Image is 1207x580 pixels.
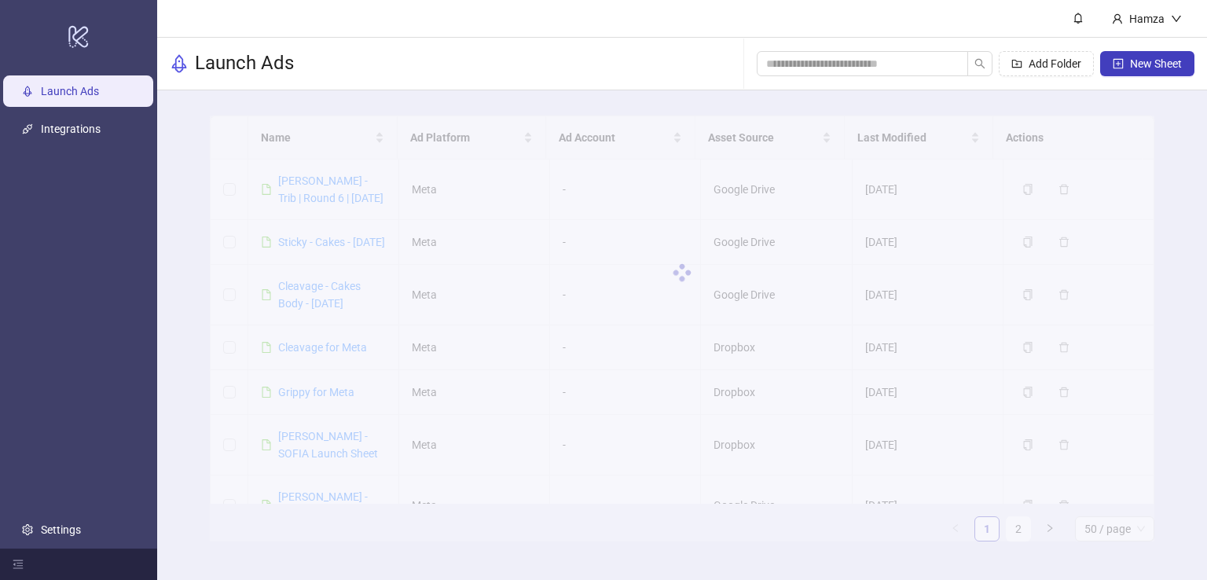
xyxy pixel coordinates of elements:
[1073,13,1084,24] span: bell
[1130,57,1182,70] span: New Sheet
[41,523,81,536] a: Settings
[170,54,189,73] span: rocket
[13,559,24,570] span: menu-fold
[41,123,101,135] a: Integrations
[999,51,1094,76] button: Add Folder
[974,58,985,69] span: search
[1113,58,1124,69] span: plus-square
[41,85,99,97] a: Launch Ads
[1123,10,1171,28] div: Hamza
[1100,51,1194,76] button: New Sheet
[1011,58,1022,69] span: folder-add
[195,51,294,76] h3: Launch Ads
[1112,13,1123,24] span: user
[1171,13,1182,24] span: down
[1029,57,1081,70] span: Add Folder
